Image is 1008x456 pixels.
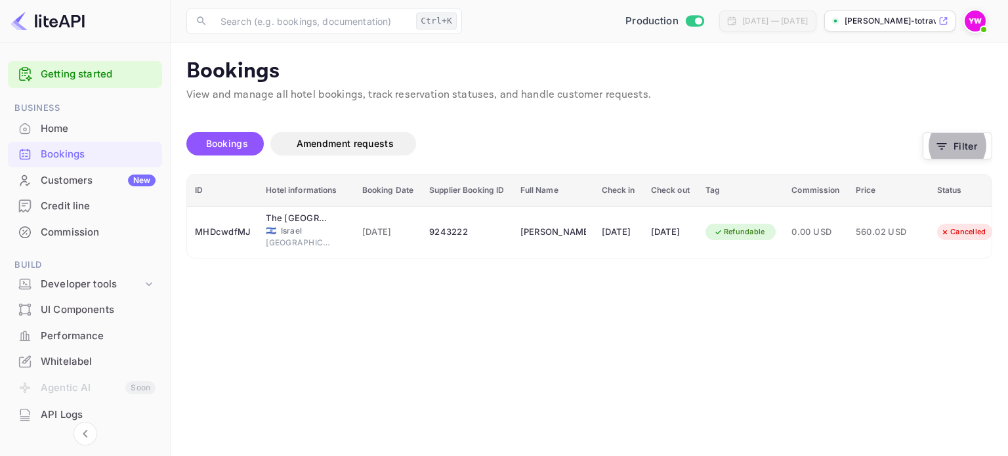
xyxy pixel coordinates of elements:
[41,277,142,292] div: Developer tools
[8,273,162,296] div: Developer tools
[620,14,709,29] div: Switch to Sandbox mode
[297,138,394,149] span: Amendment requests
[416,12,457,30] div: Ctrl+K
[643,175,698,207] th: Check out
[8,61,162,88] div: Getting started
[8,142,162,167] div: Bookings
[41,173,156,188] div: Customers
[923,133,992,159] button: Filter
[8,220,162,245] div: Commission
[784,175,847,207] th: Commission
[41,121,156,136] div: Home
[8,323,162,349] div: Performance
[266,212,331,225] div: The Drisco Hotel Tel Aviv- Relais & Chateaux
[206,138,248,149] span: Bookings
[594,175,643,207] th: Check in
[213,8,411,34] input: Search (e.g. bookings, documentation)
[8,297,162,323] div: UI Components
[8,323,162,348] a: Performance
[845,15,936,27] p: [PERSON_NAME]-totravel...
[791,225,839,239] span: 0.00 USD
[8,220,162,244] a: Commission
[8,349,162,373] a: Whitelabel
[8,258,162,272] span: Build
[41,67,156,82] a: Getting started
[8,142,162,166] a: Bookings
[41,199,156,214] div: Credit line
[41,329,156,344] div: Performance
[187,175,258,207] th: ID
[513,175,594,207] th: Full Name
[8,297,162,321] a: UI Components
[41,147,156,162] div: Bookings
[41,225,156,240] div: Commission
[73,422,97,446] button: Collapse navigation
[186,87,992,103] p: View and manage all hotel bookings, track reservation statuses, and handle customer requests.
[258,175,354,207] th: Hotel informations
[8,168,162,194] div: CustomersNew
[848,175,929,207] th: Price
[602,222,635,243] div: [DATE]
[8,101,162,115] span: Business
[429,222,504,243] div: 9243222
[705,224,774,240] div: Refundable
[128,175,156,186] div: New
[8,402,162,428] div: API Logs
[41,407,156,423] div: API Logs
[186,132,923,155] div: account-settings tabs
[354,175,422,207] th: Booking Date
[41,302,156,318] div: UI Components
[625,14,679,29] span: Production
[281,225,346,237] span: Israel
[651,222,690,243] div: [DATE]
[10,10,85,31] img: LiteAPI logo
[698,175,784,207] th: Tag
[8,194,162,218] a: Credit line
[41,354,156,369] div: Whitelabel
[8,349,162,375] div: Whitelabel
[965,10,986,31] img: Yahav Winkler
[856,225,921,239] span: 560.02 USD
[186,58,992,85] p: Bookings
[742,15,808,27] div: [DATE] — [DATE]
[520,222,586,243] div: DANIEL MARIASIN
[266,237,331,249] span: [GEOGRAPHIC_DATA]
[8,402,162,426] a: API Logs
[8,116,162,140] a: Home
[195,222,250,243] div: MHDcwdfMJ
[362,225,414,239] span: [DATE]
[932,224,994,240] div: Cancelled
[8,116,162,142] div: Home
[8,168,162,192] a: CustomersNew
[421,175,512,207] th: Supplier Booking ID
[8,194,162,219] div: Credit line
[266,226,276,235] span: Israel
